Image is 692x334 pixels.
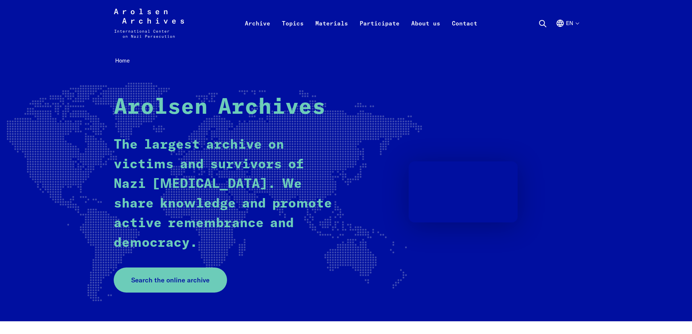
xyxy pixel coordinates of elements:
[131,275,210,285] span: Search the online archive
[556,19,579,45] button: English, language selection
[354,17,405,47] a: Participate
[114,55,579,67] nav: Breadcrumb
[309,17,354,47] a: Materials
[114,97,325,118] strong: Arolsen Archives
[446,17,483,47] a: Contact
[239,9,483,38] nav: Primary
[114,135,333,253] p: The largest archive on victims and survivors of Nazi [MEDICAL_DATA]. We share knowledge and promo...
[276,17,309,47] a: Topics
[115,57,130,64] span: Home
[239,17,276,47] a: Archive
[405,17,446,47] a: About us
[114,267,227,293] a: Search the online archive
